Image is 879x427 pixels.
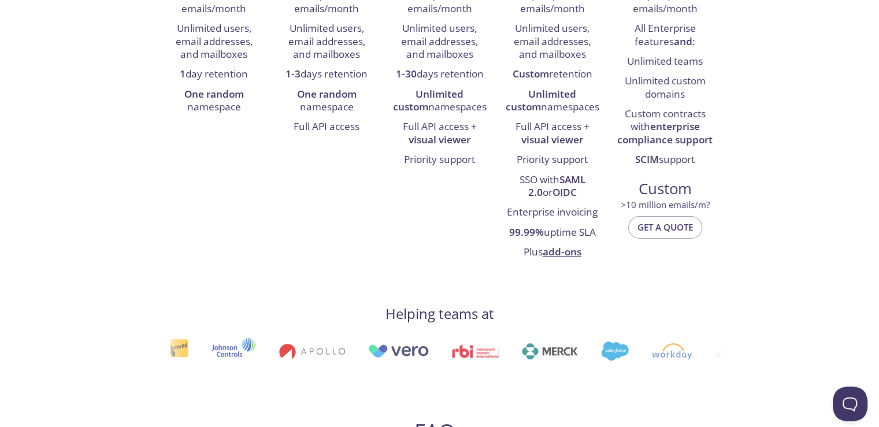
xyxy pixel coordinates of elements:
li: Plus [505,243,600,262]
strong: and [674,35,692,48]
li: Unlimited users, email addresses, and mailboxes [279,19,374,65]
img: apollo [279,343,344,359]
strong: Unlimited custom [393,87,464,113]
strong: 1-30 [396,67,417,80]
strong: Custom [513,67,549,80]
img: vero [368,344,429,358]
strong: One random [297,87,357,101]
strong: 99.99% [509,225,544,239]
li: day retention [166,65,262,84]
li: namespaces [392,85,487,118]
li: Priority support [392,150,487,170]
img: johnsoncontrols [211,337,255,365]
strong: 1 [180,67,186,80]
li: namespaces [505,85,600,118]
li: Unlimited users, email addresses, and mailboxes [166,19,262,65]
li: days retention [279,65,374,84]
li: Enterprise invoicing [505,203,600,222]
h4: Helping teams at [385,305,494,323]
li: Custom contracts with [617,105,713,150]
img: interac [169,339,188,363]
span: > 10 million emails/m? [621,199,710,210]
li: SSO with or [505,170,600,203]
iframe: Help Scout Beacon - Open [833,387,867,421]
strong: One random [184,87,244,101]
li: Priority support [505,150,600,170]
strong: enterprise compliance support [617,120,713,146]
li: Unlimited users, email addresses, and mailboxes [505,19,600,65]
strong: visual viewer [409,133,470,146]
li: namespace [279,85,374,118]
img: merck [521,343,577,359]
li: Full API access + [505,117,600,150]
li: All Enterprise features : [617,19,713,52]
strong: Unlimited custom [506,87,577,113]
strong: SAML 2.0 [528,173,585,199]
img: salesforce [600,341,628,361]
li: Unlimited teams [617,52,713,72]
strong: SCIM [635,153,659,166]
li: retention [505,65,600,84]
a: add-ons [543,245,581,258]
img: workday [651,343,692,359]
strong: visual viewer [521,133,583,146]
li: days retention [392,65,487,84]
li: namespace [166,85,262,118]
li: Unlimited custom domains [617,72,713,105]
li: Unlimited users, email addresses, and mailboxes [392,19,487,65]
button: Get a quote [628,216,702,238]
span: Custom [618,179,712,199]
strong: 1-3 [285,67,301,80]
strong: OIDC [552,185,577,199]
li: support [617,150,713,170]
img: rbi [451,344,498,358]
li: Full API access [279,117,374,137]
span: Get a quote [637,220,693,235]
li: Full API access + [392,117,487,150]
li: uptime SLA [505,223,600,243]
